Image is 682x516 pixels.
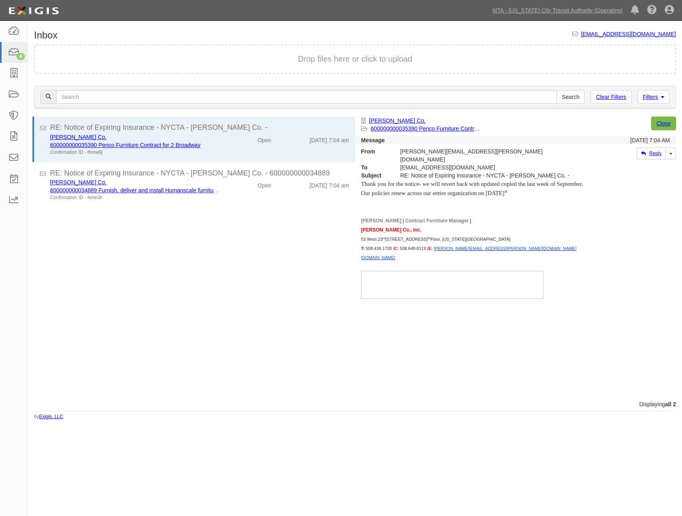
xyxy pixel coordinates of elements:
span: [PERSON_NAME] [361,218,402,224]
input: Search [557,90,585,104]
span: Thank you for the notice- we will revert back with updated copied the last week of September, [361,181,583,187]
a: Close [651,117,676,130]
strong: Message [361,137,385,143]
button: Drop files here or click to upload [298,53,412,65]
img: logo-5460c22ac91f19d4615b14bd174203de0afe785f0fc80cf4dbbc73dc1793850b.png [6,4,61,18]
a: MTA - [US_STATE] City Transit Authority (Operating) [488,2,627,18]
sup: rd [383,236,385,240]
span: Contract Furniture Manager [406,218,469,224]
div: RE: Notice of Expiring Insurance - NYCTA - WB Mason Co. - 600000000034889 [50,168,349,179]
a: 600000000034889 Furnish, deliver and install Humanscale furniture & products (Riding OGS PC68352) [50,187,307,193]
i: Help Center - Complianz [647,6,657,15]
img: Image result for wb mason interiors [361,271,543,299]
div: Displaying [28,400,682,408]
sup: th [428,236,430,240]
span: 508.436.1728 | 508.649.8119 | [366,246,577,251]
div: Confirmation ID - fvmn3r [50,194,220,201]
b: all 2 [665,401,676,407]
div: RE: Notice of Expiring Insurance - NYCTA - WB Mason Co. - [394,171,590,179]
div: 4 [16,53,25,60]
div: [DATE] 7:04 am [309,178,349,189]
strong: To [355,163,394,171]
a: 600000000035390 Penco Furniture Contract for 2 Broadway [371,125,521,132]
strong: From [355,147,394,155]
div: [DATE] 7:04 AM [630,136,670,144]
span: [PERSON_NAME] Co., Inc. [361,227,422,233]
a: Image result for wb mason interiors [361,281,543,288]
small: by [34,413,63,420]
input: Search [56,90,557,104]
strong: Subject [355,171,394,179]
div: [DATE] 7:04 am [309,133,349,144]
a: [PERSON_NAME] Co. [50,179,107,185]
h1: Inbox [34,30,58,40]
div: agreement-yyckpf@mtato.complianz.com [394,163,590,171]
div: RE: Notice of Expiring Insurance - NYCTA - WB Mason Co. - [50,123,349,133]
a: Reply [637,147,666,159]
span: | [470,218,471,224]
a: [PERSON_NAME] Co. [369,117,426,124]
a: 600000000035390 Penco Furniture Contract for 2 Broadway [50,142,200,148]
div: Open [258,178,271,189]
a: [EMAIL_ADDRESS][DOMAIN_NAME] [581,31,676,37]
a: Filters [638,90,670,104]
span: 53 West 23 [STREET_ADDRESS] Floor, [US_STATE][GEOGRAPHIC_DATA] [361,237,510,242]
span: Our policies renew across our entire organization on [DATE] [361,190,507,196]
span: E: [428,246,433,251]
div: Confirmation ID - thmw9j [50,149,220,156]
div: Open [258,133,271,144]
div: [PERSON_NAME][EMAIL_ADDRESS][PERSON_NAME][DOMAIN_NAME] [394,147,590,163]
a: Clear Filters [591,90,631,104]
a: [DOMAIN_NAME] [361,255,395,260]
a: Exigis, LLC [39,414,63,419]
span: | [403,218,404,224]
a: [PERSON_NAME][EMAIL_ADDRESS][PERSON_NAME][DOMAIN_NAME] [434,246,577,251]
a: [PERSON_NAME] Co. [50,134,107,140]
sup: st [504,189,507,193]
span: C: [394,246,399,251]
span: T: [361,246,365,251]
